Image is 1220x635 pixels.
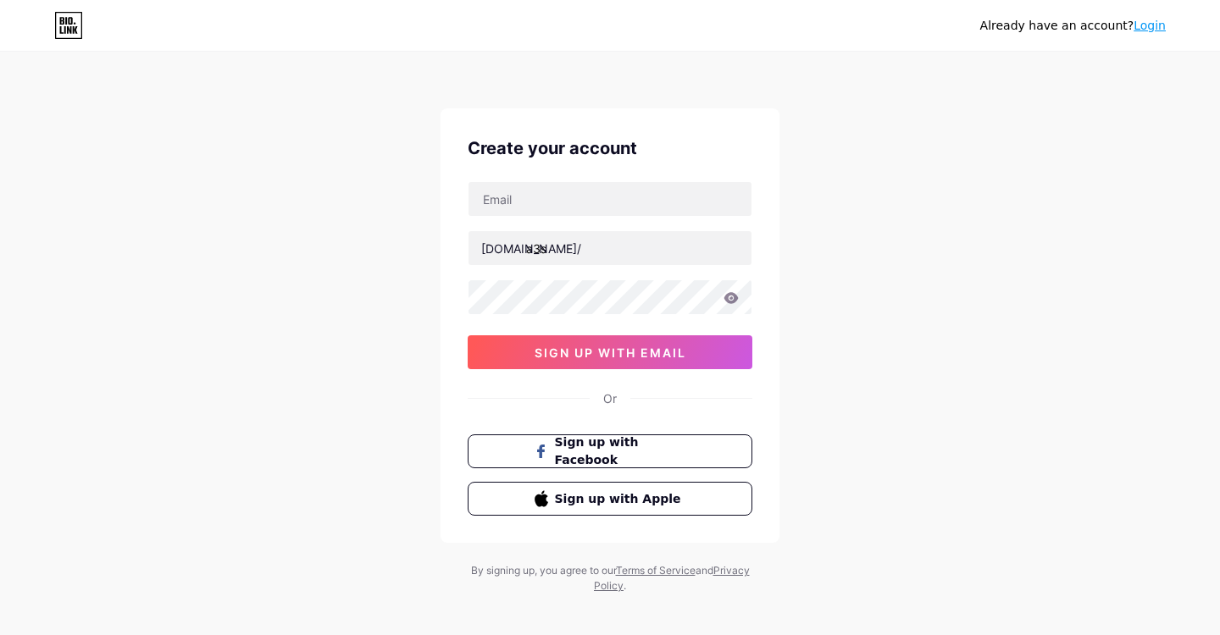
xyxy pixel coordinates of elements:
[555,433,686,469] span: Sign up with Facebook
[555,490,686,508] span: Sign up with Apple
[468,482,752,516] button: Sign up with Apple
[980,17,1166,35] div: Already have an account?
[1134,19,1166,32] a: Login
[469,231,751,265] input: username
[535,345,686,360] span: sign up with email
[481,240,581,257] div: [DOMAIN_NAME]/
[468,135,752,161] div: Create your account
[468,335,752,369] button: sign up with email
[466,563,754,594] div: By signing up, you agree to our and .
[469,182,751,216] input: Email
[616,564,696,577] a: Terms of Service
[603,389,617,407] div: Or
[468,434,752,468] button: Sign up with Facebook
